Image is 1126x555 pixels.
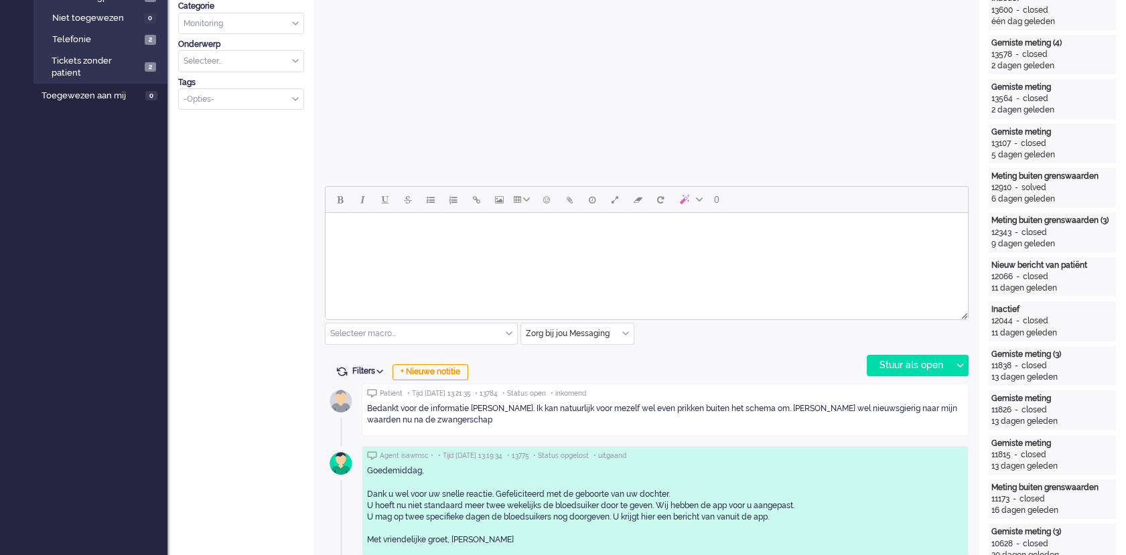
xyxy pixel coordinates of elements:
[438,451,502,461] span: • Tijd [DATE] 13:19:34
[475,389,498,398] span: • 13784
[991,327,1113,339] div: 11 dagen geleden
[991,493,1009,505] div: 11173
[991,538,1013,550] div: 10628
[397,188,419,211] button: Strikethrough
[367,451,377,460] img: ic_chat_grey.svg
[672,188,708,211] button: AI
[1022,49,1048,60] div: closed
[178,77,304,88] div: Tags
[1013,271,1023,283] div: -
[991,60,1113,72] div: 2 dagen geleden
[39,31,166,46] a: Telefonie 2
[367,389,377,398] img: ic_chat_grey.svg
[324,384,358,418] img: avatar
[991,526,1113,538] div: Gemiste meting (3)
[991,404,1011,416] div: 11826
[1023,315,1048,327] div: closed
[991,315,1013,327] div: 12044
[991,238,1113,250] div: 9 dagen geleden
[380,389,403,398] span: Patiënt
[328,188,351,211] button: Bold
[991,393,1113,404] div: Gemiste meting
[326,213,968,307] iframe: Rich Text Area
[1022,227,1047,238] div: closed
[593,451,626,461] span: • uitgaand
[502,389,546,398] span: • Status open
[39,88,167,102] a: Toegewezen aan mij 0
[1022,404,1047,416] div: closed
[465,188,488,211] button: Insert/edit link
[714,194,719,205] span: 0
[1023,5,1048,16] div: closed
[352,366,388,376] span: Filters
[39,10,166,25] a: Niet toegewezen 0
[991,215,1113,226] div: Meting buiten grenswaarden (3)
[1013,538,1023,550] div: -
[178,39,304,50] div: Onderwerp
[324,447,358,480] img: avatar
[1011,227,1022,238] div: -
[1011,360,1022,372] div: -
[1022,360,1047,372] div: closed
[1011,404,1022,416] div: -
[604,188,626,211] button: Fullscreen
[535,188,558,211] button: Emoticons
[178,88,304,110] div: Select Tags
[991,82,1113,93] div: Gemiste meting
[1022,182,1046,193] div: solved
[991,438,1113,449] div: Gemiste meting
[178,1,304,12] div: Categorie
[991,360,1011,372] div: 11838
[867,355,951,376] div: Stuur als open
[991,349,1113,360] div: Gemiste meting (3)
[1023,538,1048,550] div: closed
[957,307,968,319] div: Resize
[419,188,442,211] button: Bullet list
[407,389,470,398] span: • Tijd [DATE] 13:21:35
[991,182,1011,193] div: 12910
[991,260,1113,271] div: Nieuw bericht van patiënt
[626,188,649,211] button: Clear formatting
[1023,271,1048,283] div: closed
[1011,138,1021,149] div: -
[1021,138,1046,149] div: closed
[380,451,433,461] span: Agent isawmsc •
[991,449,1011,461] div: 11815
[52,55,141,80] span: Tickets zonder patient
[991,283,1113,294] div: 11 dagen geleden
[1013,93,1023,104] div: -
[991,171,1113,182] div: Meting buiten grenswaarden
[488,188,510,211] button: Insert/edit image
[367,465,963,546] div: Goedemiddag, Dank u wel voor uw snelle reactie. Gefeliciteerd met de geboorte van uw dochter. U h...
[39,53,166,80] a: Tickets zonder patient 2
[145,35,156,45] span: 2
[551,389,586,398] span: • inkomend
[991,505,1113,516] div: 16 dagen geleden
[649,188,672,211] button: Reset content
[991,149,1113,161] div: 5 dagen geleden
[991,16,1113,27] div: één dag geleden
[533,451,589,461] span: • Status opgelost
[708,188,725,211] button: 0
[991,271,1013,283] div: 12066
[991,416,1113,427] div: 13 dagen geleden
[1023,93,1048,104] div: closed
[581,188,604,211] button: Delay message
[1011,449,1021,461] div: -
[991,193,1113,205] div: 6 dagen geleden
[1013,315,1023,327] div: -
[144,13,156,23] span: 0
[991,127,1113,138] div: Gemiste meting
[367,403,963,426] div: Bedankt voor de informatie [PERSON_NAME]. Ik kan natuurlijk voor mezelf wel even prikken buiten h...
[991,93,1013,104] div: 13564
[991,227,1011,238] div: 12343
[991,372,1113,383] div: 13 dagen geleden
[52,33,141,46] span: Telefonie
[510,188,535,211] button: Table
[351,188,374,211] button: Italic
[42,90,141,102] span: Toegewezen aan mij
[393,364,468,380] div: + Nieuwe notitie
[1013,5,1023,16] div: -
[145,62,156,72] span: 2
